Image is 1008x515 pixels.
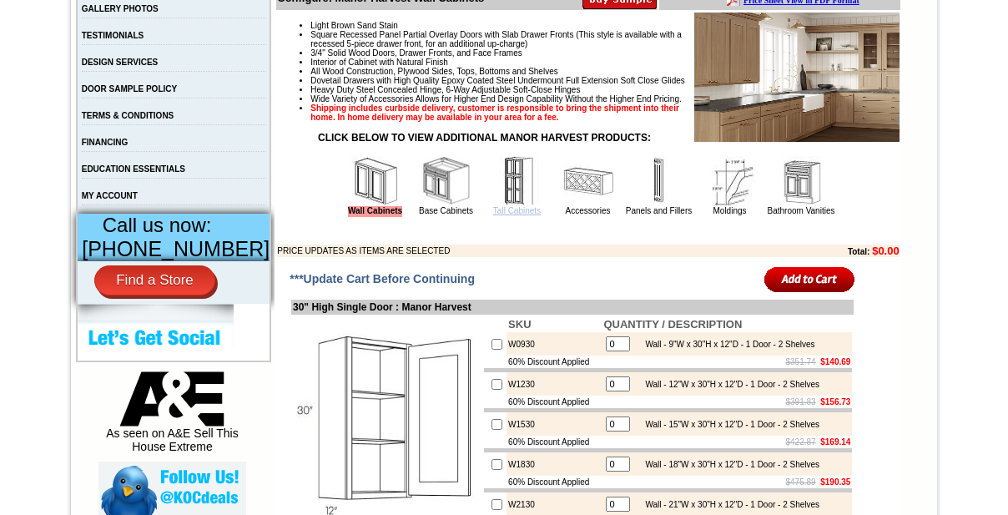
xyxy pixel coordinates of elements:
a: Tall Cabinets [493,206,541,215]
td: 60% Discount Applied [507,436,602,448]
img: Product Image [694,13,900,142]
td: 60% Discount Applied [507,476,602,488]
a: Bathroom Vanities [768,206,835,215]
span: All Wood Construction, Plywood Sides, Tops, Bottoms and Shelves [310,67,557,76]
img: Accessories [563,156,613,206]
b: $169.14 [820,437,850,447]
div: Wall - 21"W x 30"H x 12"D - 1 Door - 2 Shelves [637,500,819,509]
td: PRICE UPDATES AS ITEMS ARE SELECTED [277,245,756,257]
a: EDUCATION ESSENTIALS [82,164,185,174]
b: $156.73 [820,397,850,406]
span: Call us now: [103,214,212,236]
s: $422.87 [786,437,816,447]
img: spacer.gif [141,47,144,48]
s: $391.83 [786,397,816,406]
img: Moldings [705,156,755,206]
a: GALLERY PHOTOS [82,4,159,13]
img: spacer.gif [88,47,90,48]
strong: Shipping includes curbside delivery, customer is responsible to bring the shipment into their hom... [310,104,679,122]
a: TERMS & CONDITIONS [82,111,174,120]
td: [PERSON_NAME] Yellow Walnut [90,76,141,94]
img: spacer.gif [284,47,286,48]
td: W0930 [507,332,602,356]
a: Panels and Fillers [626,206,692,215]
input: Add to Cart [764,265,855,293]
span: Heavy Duty Steel Concealed Hinge, 6-Way Adjustable Soft-Close Hinges [310,85,580,94]
td: Bellmonte Maple [286,76,329,93]
div: Wall - 15"W x 30"H x 12"D - 1 Door - 2 Shelves [637,420,819,429]
span: 3/4" Solid Wood Doors, Drawer Fronts, and Face Frames [310,48,522,58]
s: $351.74 [786,357,816,366]
span: Light Brown Sand Stain [310,21,398,30]
td: W1530 [507,412,602,436]
img: Panels and Fillers [634,156,684,206]
b: SKU [508,318,531,331]
td: W1830 [507,452,602,476]
a: FINANCING [82,138,129,147]
div: Wall - 9"W x 30"H x 12"D - 1 Door - 2 Shelves [637,340,814,349]
span: Wide Variety of Accessories Allows for Higher End Design Capability Without the Higher End Pricing. [310,94,681,104]
td: Beachwood Oak Shaker [241,76,284,94]
td: Alabaster Shaker [45,76,88,93]
s: $475.89 [786,477,816,487]
a: TESTIMONIALS [82,31,144,40]
td: 30" High Single Door : Manor Harvest [291,300,854,315]
span: ***Update Cart Before Continuing [290,272,475,285]
b: $0.00 [872,245,900,257]
div: Wall - 12"W x 30"H x 12"D - 1 Door - 2 Shelves [637,380,819,389]
a: DESIGN SERVICES [82,58,159,67]
a: Base Cabinets [419,206,473,215]
img: spacer.gif [43,47,45,48]
img: Base Cabinets [421,156,471,206]
img: spacer.gif [239,47,241,48]
td: Baycreek Gray [196,76,239,93]
b: $190.35 [820,477,850,487]
div: Wall - 18"W x 30"H x 12"D - 1 Door - 2 Shelves [637,460,819,469]
span: Interior of Cabinet with Natural Finish [310,58,448,67]
a: DOOR SAMPLE POLICY [82,84,177,93]
b: Price Sheet View in PDF Format [19,7,135,16]
img: spacer.gif [194,47,196,48]
td: 60% Discount Applied [507,356,602,368]
td: [PERSON_NAME] White Shaker [144,76,194,94]
img: Bathroom Vanities [776,156,826,206]
b: $140.69 [820,357,850,366]
span: [PHONE_NUMBER] [82,237,270,260]
img: Wall Cabinets [350,156,401,206]
img: pdf.png [3,4,16,18]
td: W1230 [507,372,602,396]
div: As seen on A&E Sell This House Extreme [98,371,246,462]
td: 60% Discount Applied [507,396,602,408]
a: MY ACCOUNT [82,191,138,200]
a: Find a Store [94,265,215,295]
a: Moldings [713,206,746,215]
a: Price Sheet View in PDF Format [19,3,135,17]
b: QUANTITY / DESCRIPTION [603,318,742,331]
strong: CLICK BELOW TO VIEW ADDITIONAL MANOR HARVEST PRODUCTS: [318,132,651,144]
span: Dovetail Drawers with High Quality Epoxy Coated Steel Undermount Full Extension Soft Close Glides [310,76,685,85]
b: Total: [848,247,869,256]
img: Tall Cabinets [492,156,542,206]
a: Accessories [566,206,611,215]
span: Square Recessed Panel Partial Overlay Doors with Slab Drawer Fronts (This style is available with... [310,30,682,48]
a: Wall Cabinets [348,206,402,217]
